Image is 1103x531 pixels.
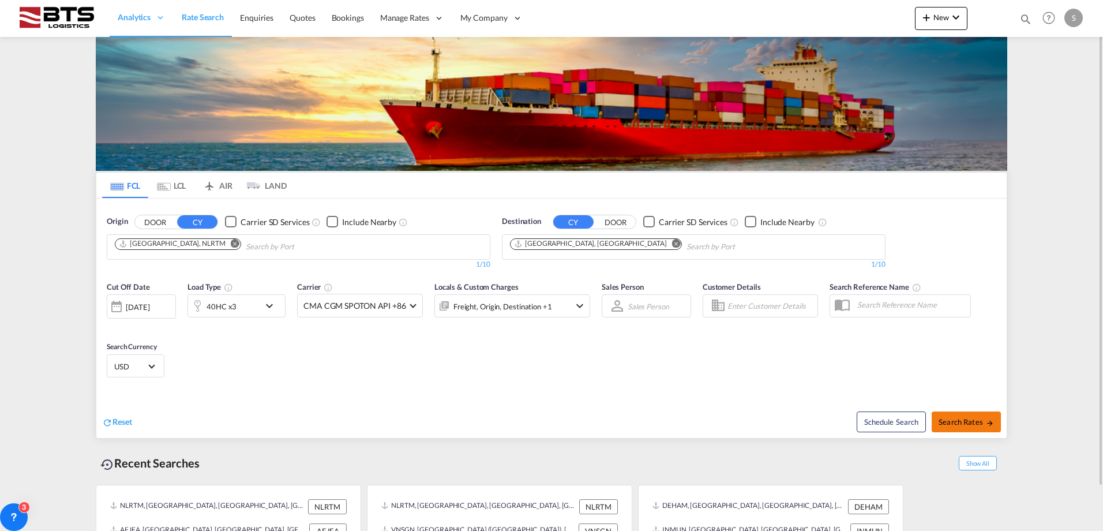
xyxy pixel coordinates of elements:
[745,216,815,228] md-checkbox: Checkbox No Ink
[324,283,333,292] md-icon: The selected Trucker/Carrierwill be displayed in the rate results If the rates are from another f...
[114,361,147,372] span: USD
[240,13,273,23] span: Enquiries
[332,13,364,23] span: Bookings
[118,12,151,23] span: Analytics
[194,173,241,198] md-tab-item: AIR
[399,218,408,227] md-icon: Unchecked: Ignores neighbouring ports when fetching rates.Checked : Includes neighbouring ports w...
[107,260,490,270] div: 1/10
[830,282,921,291] span: Search Reference Name
[380,12,429,24] span: Manage Rates
[848,499,889,514] div: DEHAM
[1064,9,1083,27] div: S
[1019,13,1032,25] md-icon: icon-magnify
[857,412,926,432] button: Note: By default Schedule search will only considerorigin ports, destination ports and cut off da...
[107,317,115,333] md-datepicker: Select
[1039,8,1059,28] span: Help
[102,417,112,428] md-icon: icon-refresh
[187,294,286,317] div: 40HC x3icon-chevron-down
[514,239,669,249] div: Press delete to remove this chip.
[126,302,149,312] div: [DATE]
[959,456,997,470] span: Show All
[107,342,157,351] span: Search Currency
[107,294,176,319] div: [DATE]
[177,215,217,229] button: CY
[727,297,814,315] input: Enter Customer Details
[573,299,587,313] md-icon: icon-chevron-down
[602,282,644,291] span: Sales Person
[502,260,886,270] div: 1/10
[381,499,576,514] div: NLRTM, Rotterdam, Netherlands, Western Europe, Europe
[112,417,132,427] span: Reset
[107,282,150,291] span: Cut Off Date
[96,199,1007,438] div: OriginDOOR CY Checkbox No InkUnchecked: Search for CY (Container Yard) services for all selected ...
[246,238,355,256] input: Chips input.
[102,173,287,198] md-pagination-wrapper: Use the left and right arrow keys to navigate between tabs
[453,298,552,315] div: Freight Origin Destination Factory Stuffing
[223,239,241,250] button: Remove
[818,218,827,227] md-icon: Unchecked: Ignores neighbouring ports when fetching rates.Checked : Includes neighbouring ports w...
[102,173,148,198] md-tab-item: FCL
[290,13,315,23] span: Quotes
[686,238,796,256] input: Chips input.
[915,7,967,30] button: icon-plus 400-fgNewicon-chevron-down
[434,294,590,317] div: Freight Origin Destination Factory Stuffingicon-chevron-down
[308,499,347,514] div: NLRTM
[135,215,175,229] button: DOOR
[119,239,228,249] div: Press delete to remove this chip.
[241,173,287,198] md-tab-item: LAND
[939,417,994,427] span: Search Rates
[652,499,845,514] div: DEHAM, Hamburg, Germany, Western Europe, Europe
[912,283,921,292] md-icon: Your search will be saved by the below given name
[851,296,970,313] input: Search Reference Name
[579,499,618,514] div: NLRTM
[100,458,114,472] md-icon: icon-backup-restore
[920,10,933,24] md-icon: icon-plus 400-fg
[703,282,761,291] span: Customer Details
[96,450,204,476] div: Recent Searches
[659,216,727,228] div: Carrier SD Services
[224,283,233,292] md-icon: icon-information-outline
[508,235,801,256] md-chips-wrap: Chips container. Use arrow keys to select chips.
[932,412,1001,432] button: Search Ratesicon-arrow-right
[110,499,305,514] div: NLRTM, Rotterdam, Netherlands, Western Europe, Europe
[730,218,739,227] md-icon: Unchecked: Search for CY (Container Yard) services for all selected carriers.Checked : Search for...
[17,5,95,31] img: cdcc71d0be7811ed9adfbf939d2aa0e8.png
[297,282,333,291] span: Carrier
[262,299,282,313] md-icon: icon-chevron-down
[225,216,309,228] md-checkbox: Checkbox No Ink
[1039,8,1064,29] div: Help
[202,179,216,188] md-icon: icon-airplane
[920,13,963,22] span: New
[102,416,132,429] div: icon-refreshReset
[312,218,321,227] md-icon: Unchecked: Search for CY (Container Yard) services for all selected carriers.Checked : Search for...
[502,216,541,227] span: Destination
[303,300,406,312] span: CMA CGM SPOTON API +86
[553,215,594,229] button: CY
[949,10,963,24] md-icon: icon-chevron-down
[187,282,233,291] span: Load Type
[182,12,224,22] span: Rate Search
[986,419,994,427] md-icon: icon-arrow-right
[1019,13,1032,30] div: icon-magnify
[113,235,360,256] md-chips-wrap: Chips container. Use arrow keys to select chips.
[148,173,194,198] md-tab-item: LCL
[664,239,681,250] button: Remove
[434,282,519,291] span: Locals & Custom Charges
[595,215,636,229] button: DOOR
[460,12,508,24] span: My Company
[514,239,666,249] div: Jebel Ali, AEJEA
[643,216,727,228] md-checkbox: Checkbox No Ink
[207,298,237,315] div: 40HC x3
[119,239,226,249] div: Rotterdam, NLRTM
[760,216,815,228] div: Include Nearby
[327,216,396,228] md-checkbox: Checkbox No Ink
[241,216,309,228] div: Carrier SD Services
[107,216,127,227] span: Origin
[113,358,158,375] md-select: Select Currency: $ USDUnited States Dollar
[96,37,1007,171] img: LCL+%26+FCL+BACKGROUND.png
[342,216,396,228] div: Include Nearby
[626,298,670,315] md-select: Sales Person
